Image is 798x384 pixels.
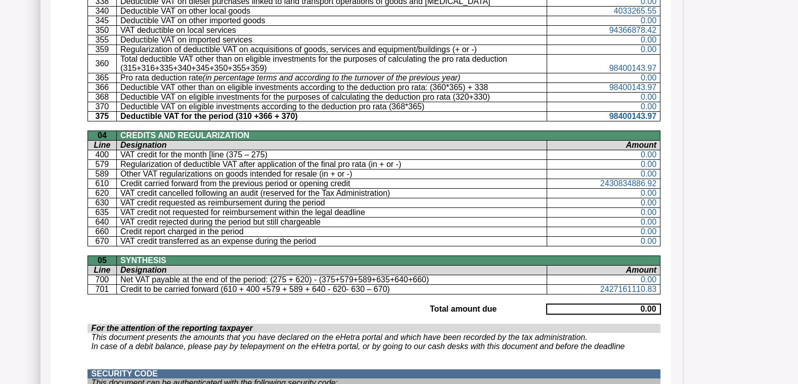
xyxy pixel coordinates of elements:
[120,198,543,207] p: VAT credit requested as reimbursement during the period
[641,237,656,245] span: 0.00
[641,208,656,217] span: 0.00
[120,266,167,274] span: Designation
[94,141,110,149] span: Line
[92,369,158,378] span: SECURITY CODE
[120,179,543,188] p: Credit carried forward from the previous period or opening credit
[94,266,110,274] span: Line
[120,141,167,149] span: Designation
[92,333,588,342] i: This document presents the amounts that you have declared on the eHetra portal and which have bee...
[92,7,113,16] p: 340
[641,16,656,25] span: 0.00
[600,179,656,188] span: 2430834886.92
[120,237,543,246] p: VAT credit transferred as an expense during the period
[92,59,113,68] p: 360
[120,256,166,265] span: SYNTHESIS
[120,73,543,82] p: Pro rata deduction rate
[92,150,113,159] p: 400
[92,275,113,284] p: 700
[120,45,543,54] p: Regularization of deductible VAT on acquisitions of goods, services and equipment/buildings (+ or -)
[120,189,543,198] p: VAT credit cancelled following an audit (reserved for the Tax Administration)
[609,112,656,120] span: 98400143.97
[96,112,109,120] b: 375
[641,45,656,54] span: 0.00
[641,275,656,284] span: 0.00
[120,160,543,169] p: Regularization of deductible VAT after application of the final pro rata (in + or -)
[120,83,543,92] p: Deductible VAT other than on eligible investments according to the deduction pro rata: (360*365) ...
[120,150,543,159] p: VAT credit for the month [line (375 – 275)
[430,305,497,313] b: Total amount due
[641,189,656,197] span: 0.00
[641,102,656,111] span: 0.00
[120,35,543,45] p: Deductible VAT on imported services
[609,26,656,34] span: 94366878.42
[120,16,543,25] p: Deductible VAT on other imported goods
[641,73,656,82] span: 0.00
[641,150,656,159] span: 0.00
[609,64,656,72] span: 98400143.97
[92,160,113,169] p: 579
[120,55,543,73] p: Total deductible VAT other than on eligible investments for the purposes of calculating the pro r...
[92,342,625,351] i: In case of a debit balance, please pay by telepayment on the eHetra portal, or by going to our ca...
[92,237,113,246] p: 670
[120,227,543,236] p: Credit report charged in the period
[120,93,543,102] p: Deductible VAT on eligible investments for the purposes of calculating the deduction pro rata (32...
[92,324,253,332] span: For the attention of the reporting taxpayer
[98,256,107,265] span: 05
[92,227,113,236] p: 660
[626,266,656,274] span: Amount
[626,141,656,149] span: Amount
[92,93,113,102] p: 368
[98,131,107,140] span: 04
[92,26,113,35] p: 350
[92,16,113,25] p: 345
[120,102,543,111] p: Deductible VAT on eligible investments according to the deduction pro rata (368*365)
[609,83,656,92] span: 98400143.97
[641,160,656,168] span: 0.00
[92,45,113,54] p: 359
[92,169,113,179] p: 589
[641,93,656,101] span: 0.00
[92,285,113,294] p: 701
[92,198,113,207] p: 630
[641,169,656,178] span: 0.00
[120,112,298,120] b: Deductible VAT for the period (310 +366 + 370)
[92,189,113,198] p: 620
[120,285,543,294] p: Credit to be carried forward (610 + 400 +579 + 589 + 640 - 620- 630 – 670)
[641,218,656,226] span: 0.00
[92,208,113,217] p: 635
[203,73,461,82] i: (in percentage terms and according to the turnover of the previous year)
[641,227,656,236] span: 0.00
[641,35,656,44] span: 0.00
[640,305,656,313] : 0.00
[600,285,656,293] span: 2427161110.83
[92,218,113,227] p: 640
[92,73,113,82] p: 365
[120,131,249,140] span: CREDITS AND REGULARIZATION
[641,198,656,207] span: 0.00
[120,26,543,35] p: VAT deductible on local services
[92,83,113,92] p: 366
[120,208,543,217] p: VAT credit not requested for reimbursement within the legal deadline
[614,7,657,15] span: 4033265.55
[92,35,113,45] p: 355
[92,179,113,188] p: 610
[120,7,543,16] p: Deductible VAT on other local goods
[120,169,543,179] p: Other VAT regularizations on goods intended for resale (in + or -)
[120,275,543,284] p: Net VAT payable at the end of the period: (275 + 620) - (375+579+589+635+640+660)
[92,102,113,111] p: 370
[120,218,543,227] p: VAT credit rejected during the period but still chargeable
